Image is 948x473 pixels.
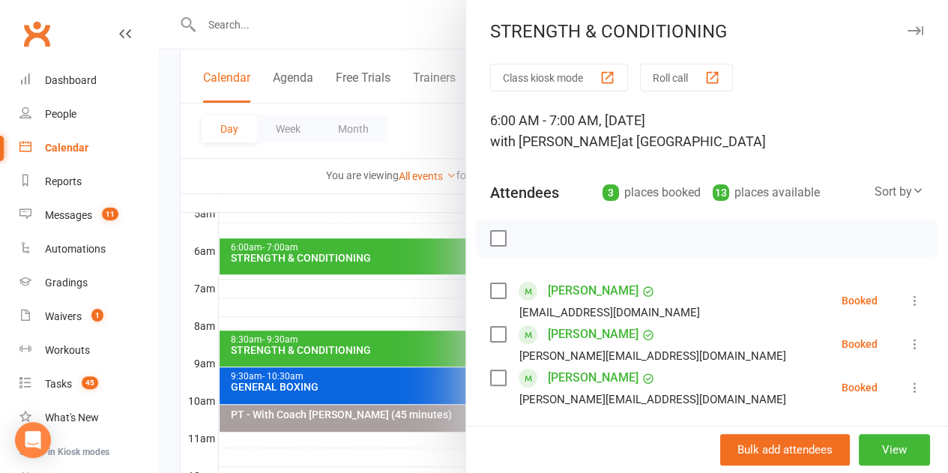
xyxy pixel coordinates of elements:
div: Booked [842,339,878,349]
button: Roll call [640,64,733,91]
div: People [45,108,76,120]
a: Messages 11 [19,199,158,232]
div: places available [713,182,820,203]
a: [PERSON_NAME] [548,366,638,390]
div: Tasks [45,378,72,390]
button: Bulk add attendees [720,434,850,466]
div: Messages [45,209,92,221]
div: Reports [45,175,82,187]
div: [PERSON_NAME][EMAIL_ADDRESS][DOMAIN_NAME] [519,390,786,409]
a: [PERSON_NAME] [548,322,638,346]
div: What's New [45,412,99,424]
a: Tasks 45 [19,367,158,401]
a: Waivers 1 [19,300,158,334]
a: [PERSON_NAME] [548,279,638,303]
a: Workouts [19,334,158,367]
span: with [PERSON_NAME] [490,133,621,149]
div: Sort by [875,182,924,202]
a: Automations [19,232,158,266]
div: Workouts [45,344,90,356]
div: 6:00 AM - 7:00 AM, [DATE] [490,110,924,152]
div: Waivers [45,310,82,322]
div: Dashboard [45,74,97,86]
div: STRENGTH & CONDITIONING [466,21,948,42]
div: Open Intercom Messenger [15,422,51,458]
a: Reports [19,165,158,199]
div: places booked [603,182,701,203]
a: Dashboard [19,64,158,97]
a: People [19,97,158,131]
div: Gradings [45,277,88,289]
a: Gradings [19,266,158,300]
span: 11 [102,208,118,220]
div: 13 [713,184,729,201]
div: Calendar [45,142,88,154]
div: Booked [842,295,878,306]
div: [EMAIL_ADDRESS][DOMAIN_NAME] [519,303,700,322]
div: Automations [45,243,106,255]
button: Class kiosk mode [490,64,628,91]
div: Booked [842,382,878,393]
span: 45 [82,376,98,389]
div: Attendees [490,182,559,203]
div: [PERSON_NAME][EMAIL_ADDRESS][DOMAIN_NAME] [519,346,786,366]
a: Clubworx [18,15,55,52]
span: at [GEOGRAPHIC_DATA] [621,133,766,149]
button: View [859,434,930,466]
a: What's New [19,401,158,435]
span: 1 [91,309,103,322]
a: Calendar [19,131,158,165]
div: 3 [603,184,619,201]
